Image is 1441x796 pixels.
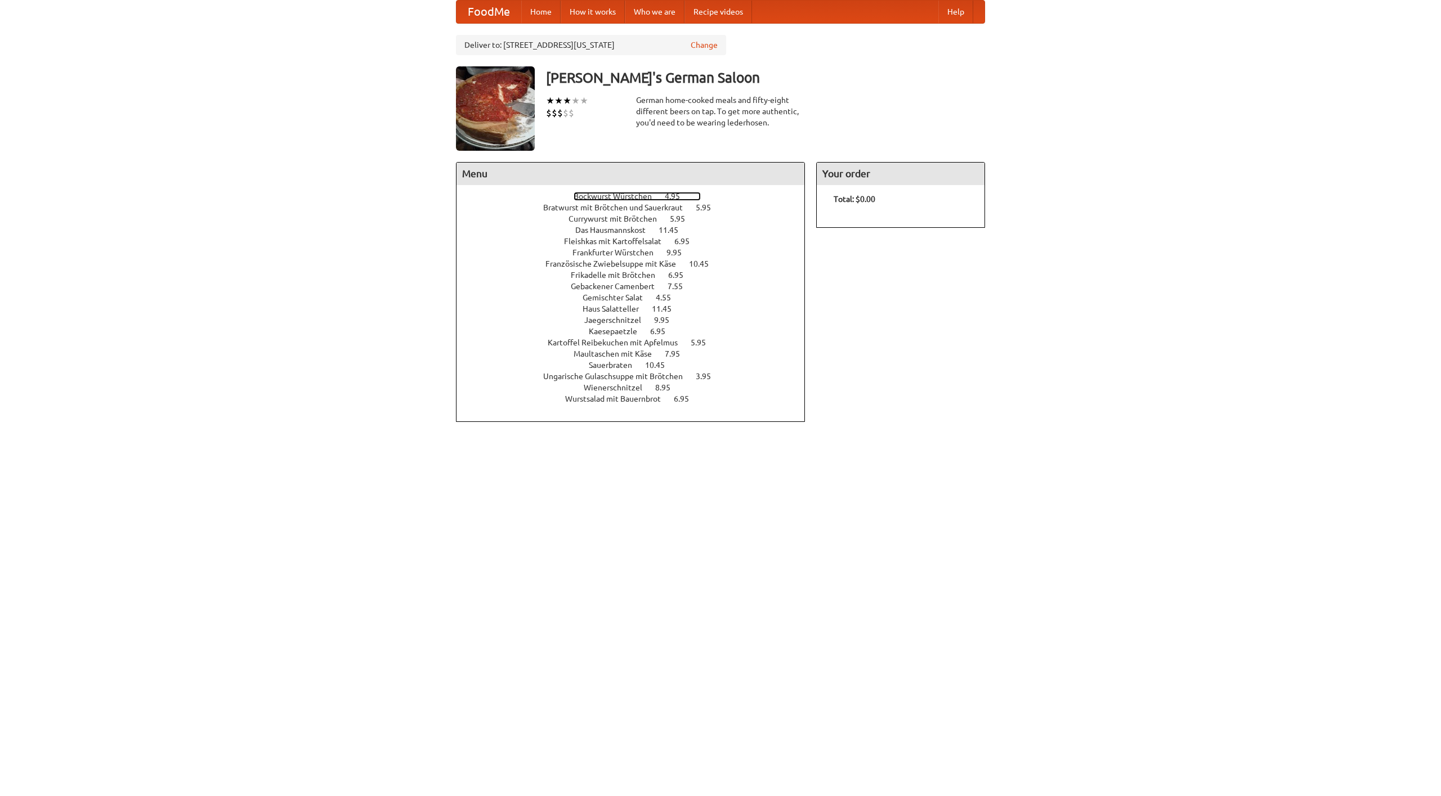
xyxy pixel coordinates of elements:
[575,226,657,235] span: Das Hausmannskost
[569,214,706,223] a: Currywurst mit Brötchen 5.95
[938,1,973,23] a: Help
[689,259,720,268] span: 10.45
[665,349,691,358] span: 7.95
[584,383,654,392] span: Wienerschnitzel
[834,195,875,204] b: Total: $0.00
[565,394,710,403] a: Wurstsalad mit Bauernbrot 6.95
[456,66,535,151] img: angular.jpg
[572,248,665,257] span: Frankfurter Würstchen
[650,327,677,336] span: 6.95
[574,192,663,201] span: Bockwurst Würstchen
[543,372,694,381] span: Ungarische Gulaschsuppe mit Brötchen
[817,163,984,185] h4: Your order
[674,394,700,403] span: 6.95
[655,383,682,392] span: 8.95
[545,259,730,268] a: Französische Zwiebelsuppe mit Käse 10.45
[696,203,722,212] span: 5.95
[572,248,702,257] a: Frankfurter Würstchen 9.95
[691,338,717,347] span: 5.95
[584,383,691,392] a: Wienerschnitzel 8.95
[546,107,552,119] li: $
[574,192,701,201] a: Bockwurst Würstchen 4.95
[564,237,673,246] span: Fleishkas mit Kartoffelsalat
[674,237,701,246] span: 6.95
[456,35,726,55] div: Deliver to: [STREET_ADDRESS][US_STATE]
[457,1,521,23] a: FoodMe
[521,1,561,23] a: Home
[563,107,569,119] li: $
[654,316,681,325] span: 9.95
[589,327,686,336] a: Kaesepaetzle 6.95
[557,107,563,119] li: $
[543,372,732,381] a: Ungarische Gulaschsuppe mit Brötchen 3.95
[684,1,752,23] a: Recipe videos
[561,1,625,23] a: How it works
[666,248,693,257] span: 9.95
[584,316,652,325] span: Jaegerschnitzel
[569,214,668,223] span: Currywurst mit Brötchen
[563,95,571,107] li: ★
[575,226,699,235] a: Das Hausmannskost 11.45
[580,95,588,107] li: ★
[691,39,718,51] a: Change
[665,192,691,201] span: 4.95
[552,107,557,119] li: $
[574,349,701,358] a: Maultaschen mit Käse 7.95
[645,361,676,370] span: 10.45
[670,214,696,223] span: 5.95
[548,338,689,347] span: Kartoffel Reibekuchen mit Apfelmus
[574,349,663,358] span: Maultaschen mit Käse
[571,271,666,280] span: Frikadelle mit Brötchen
[589,361,643,370] span: Sauerbraten
[636,95,805,128] div: German home-cooked meals and fifty-eight different beers on tap. To get more authentic, you'd nee...
[571,95,580,107] li: ★
[569,107,574,119] li: $
[668,271,695,280] span: 6.95
[584,316,690,325] a: Jaegerschnitzel 9.95
[589,361,686,370] a: Sauerbraten 10.45
[543,203,732,212] a: Bratwurst mit Brötchen und Sauerkraut 5.95
[583,293,692,302] a: Gemischter Salat 4.55
[583,293,654,302] span: Gemischter Salat
[589,327,648,336] span: Kaesepaetzle
[546,95,554,107] li: ★
[668,282,694,291] span: 7.55
[625,1,684,23] a: Who we are
[583,304,692,313] a: Haus Salatteller 11.45
[548,338,727,347] a: Kartoffel Reibekuchen mit Apfelmus 5.95
[457,163,804,185] h4: Menu
[656,293,682,302] span: 4.55
[659,226,690,235] span: 11.45
[564,237,710,246] a: Fleishkas mit Kartoffelsalat 6.95
[571,282,666,291] span: Gebackener Camenbert
[543,203,694,212] span: Bratwurst mit Brötchen und Sauerkraut
[696,372,722,381] span: 3.95
[652,304,683,313] span: 11.45
[546,66,985,89] h3: [PERSON_NAME]'s German Saloon
[571,271,704,280] a: Frikadelle mit Brötchen 6.95
[583,304,650,313] span: Haus Salatteller
[554,95,563,107] li: ★
[565,394,672,403] span: Wurstsalad mit Bauernbrot
[571,282,704,291] a: Gebackener Camenbert 7.55
[545,259,687,268] span: Französische Zwiebelsuppe mit Käse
